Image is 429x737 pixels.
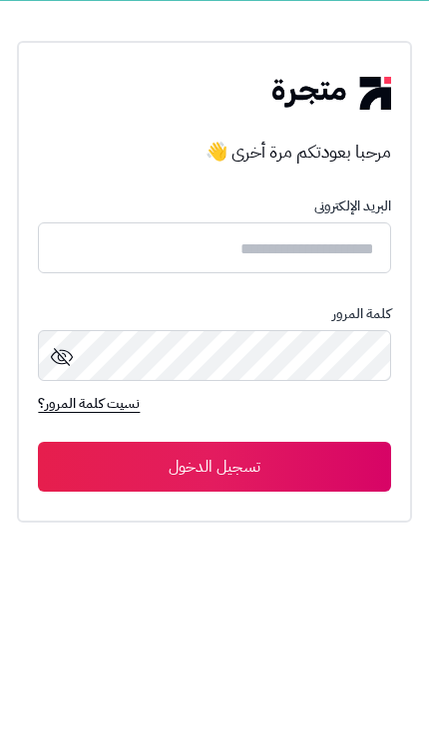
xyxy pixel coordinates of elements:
[38,306,390,322] p: كلمة المرور
[272,77,390,109] img: logo-2.png
[38,393,140,418] a: نسيت كلمة المرور؟
[38,198,390,214] p: البريد الإلكترونى
[38,442,390,492] button: تسجيل الدخول
[38,140,390,164] h3: مرحبا بعودتكم مرة أخرى 👋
